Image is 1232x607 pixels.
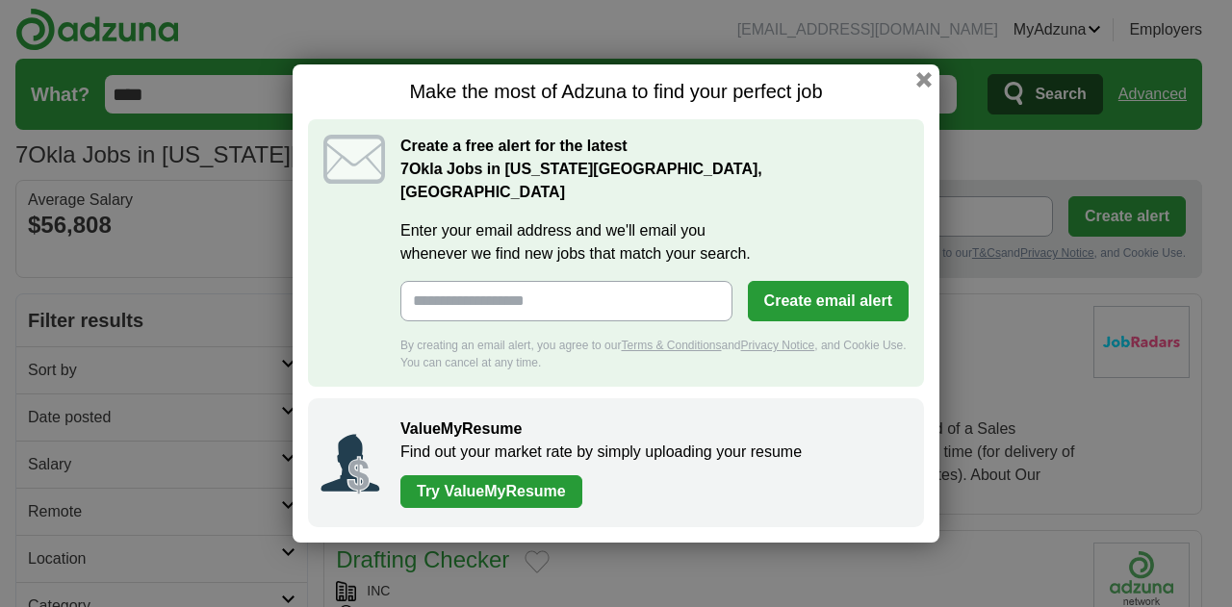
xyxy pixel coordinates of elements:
h1: Make the most of Adzuna to find your perfect job [308,80,924,104]
a: Terms & Conditions [621,339,721,352]
button: Create email alert [748,281,909,321]
h2: ValueMyResume [400,417,905,441]
span: 7 [400,158,409,181]
h2: Create a free alert for the latest [400,135,909,204]
p: Find out your market rate by simply uploading your resume [400,441,905,464]
img: icon_email.svg [323,135,385,184]
a: Privacy Notice [741,339,815,352]
a: Try ValueMyResume [400,475,582,508]
label: Enter your email address and we'll email you whenever we find new jobs that match your search. [400,219,909,266]
div: By creating an email alert, you agree to our and , and Cookie Use. You can cancel at any time. [400,337,909,371]
strong: Okla Jobs in [US_STATE][GEOGRAPHIC_DATA], [GEOGRAPHIC_DATA] [400,161,762,200]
